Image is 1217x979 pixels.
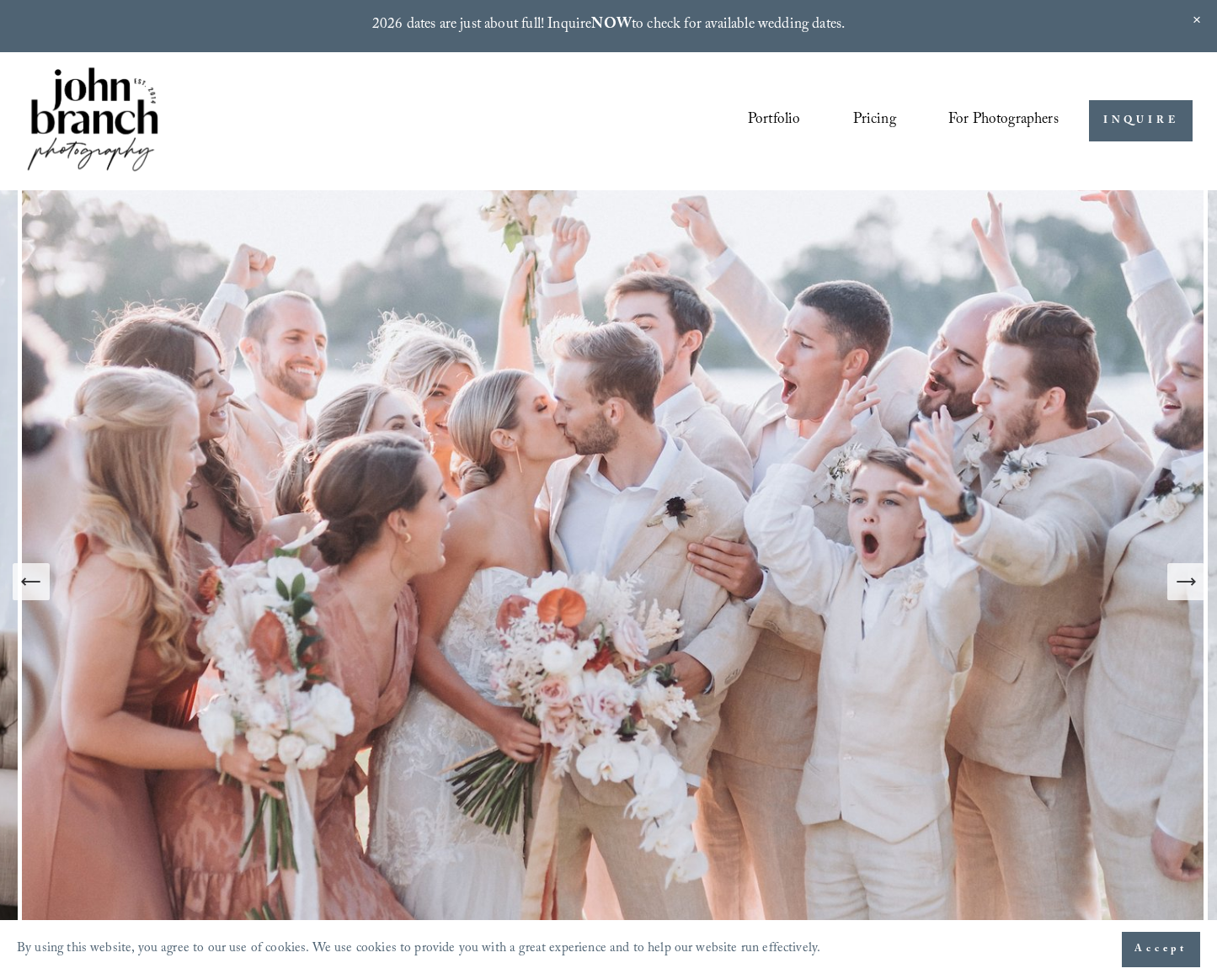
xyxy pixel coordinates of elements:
p: By using this website, you agree to our use of cookies. We use cookies to provide you with a grea... [17,937,820,963]
a: Pricing [853,105,896,137]
button: Accept [1122,932,1200,967]
button: Next Slide [1167,563,1204,600]
button: Previous Slide [13,563,50,600]
span: For Photographers [948,107,1059,136]
img: A wedding party celebrating outdoors, featuring a bride and groom kissing amidst cheering bridesm... [18,185,1208,978]
a: INQUIRE [1089,100,1193,141]
img: John Branch IV Photography [24,64,161,178]
a: folder dropdown [948,105,1059,137]
a: Portfolio [748,105,801,137]
span: Accept [1134,941,1188,958]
